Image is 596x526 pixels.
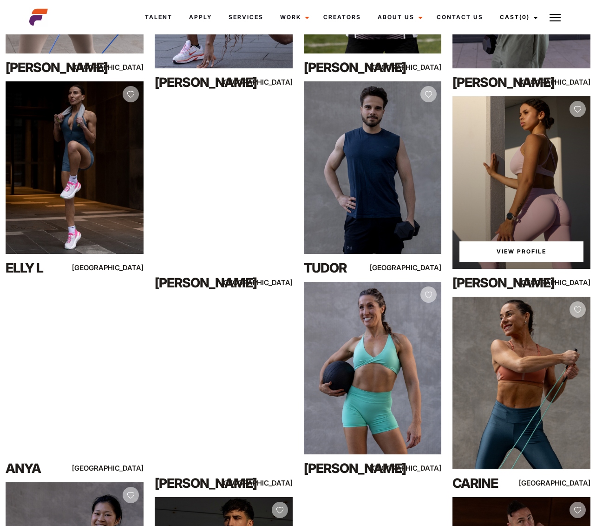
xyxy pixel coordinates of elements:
[400,61,441,73] div: [GEOGRAPHIC_DATA]
[304,58,386,77] div: [PERSON_NAME]
[519,13,530,20] span: (0)
[452,73,535,92] div: [PERSON_NAME]
[137,5,181,30] a: Talent
[155,474,237,493] div: [PERSON_NAME]
[220,5,272,30] a: Services
[251,477,292,489] div: [GEOGRAPHIC_DATA]
[155,273,237,292] div: [PERSON_NAME]
[550,12,561,23] img: Burger icon
[102,61,144,73] div: [GEOGRAPHIC_DATA]
[155,73,237,92] div: [PERSON_NAME]
[452,273,535,292] div: [PERSON_NAME]
[102,262,144,273] div: [GEOGRAPHIC_DATA]
[29,8,48,27] img: cropped-aefm-brand-fav-22-square.png
[304,259,386,277] div: Tudor
[549,277,590,288] div: [GEOGRAPHIC_DATA]
[102,462,144,474] div: [GEOGRAPHIC_DATA]
[315,5,369,30] a: Creators
[549,76,590,88] div: [GEOGRAPHIC_DATA]
[400,262,441,273] div: [GEOGRAPHIC_DATA]
[549,477,590,489] div: [GEOGRAPHIC_DATA]
[428,5,491,30] a: Contact Us
[304,459,386,478] div: [PERSON_NAME]
[459,241,583,262] a: View Taleisha'sProfile
[272,5,315,30] a: Work
[6,58,88,77] div: [PERSON_NAME]
[369,5,428,30] a: About Us
[181,5,220,30] a: Apply
[6,459,88,478] div: Anya
[491,5,544,30] a: Cast(0)
[251,277,292,288] div: [GEOGRAPHIC_DATA]
[452,474,535,493] div: Carine
[251,76,292,88] div: [GEOGRAPHIC_DATA]
[6,259,88,277] div: Elly L
[400,462,441,474] div: [GEOGRAPHIC_DATA]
